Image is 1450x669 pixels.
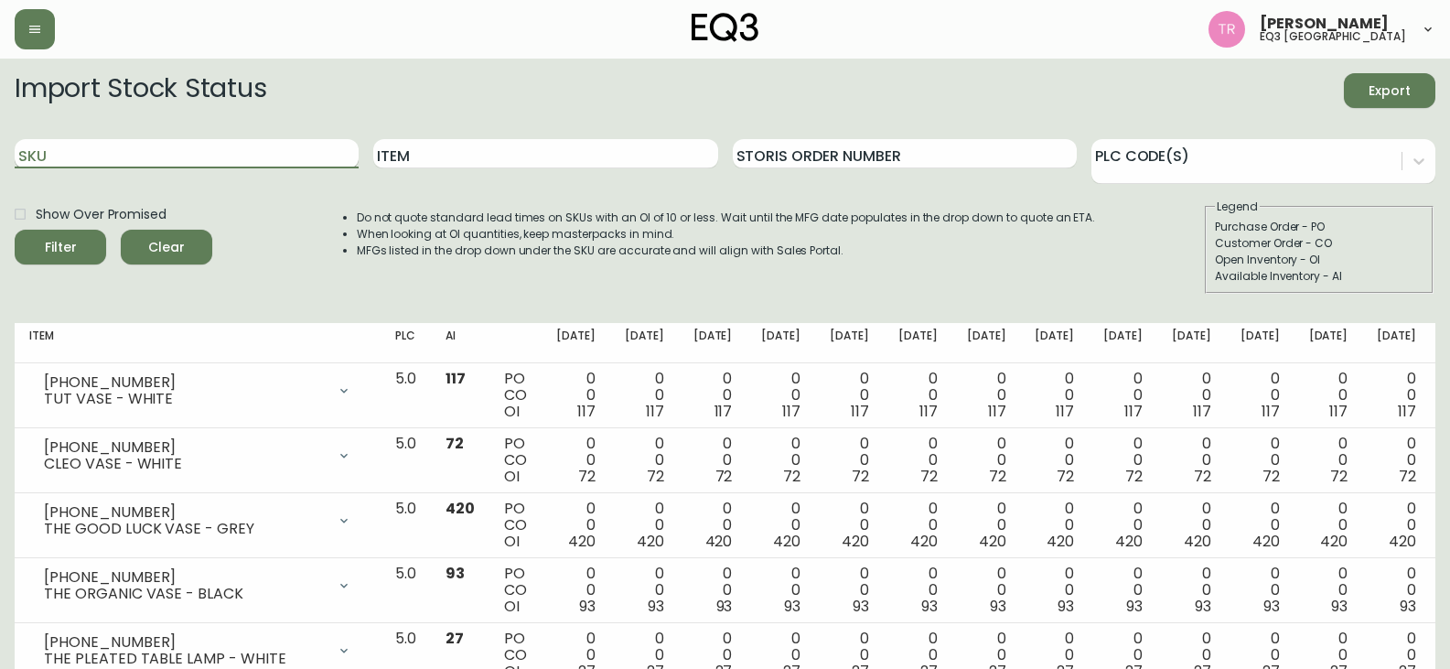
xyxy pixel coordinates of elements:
div: 0 0 [556,566,596,615]
div: [PHONE_NUMBER]THE ORGANIC VASE - BLACK [29,566,366,606]
span: 93 [1126,596,1143,617]
div: PO CO [504,371,527,420]
div: 0 0 [556,371,596,420]
div: 0 0 [1035,566,1074,615]
td: 5.0 [381,558,431,623]
span: 117 [1056,401,1074,422]
div: 0 0 [1241,566,1280,615]
th: [DATE] [1089,323,1157,363]
div: THE PLEATED TABLE LAMP - WHITE [44,651,326,667]
span: 93 [853,596,869,617]
div: Purchase Order - PO [1215,219,1423,235]
span: 72 [1125,466,1143,487]
div: [PHONE_NUMBER]TUT VASE - WHITE [29,371,366,411]
th: [DATE] [679,323,747,363]
span: 117 [919,401,938,422]
th: [DATE] [1362,323,1431,363]
span: 420 [1389,531,1416,552]
div: 0 0 [556,501,596,550]
span: 117 [577,401,596,422]
div: 0 0 [625,436,664,485]
div: PO CO [504,436,527,485]
span: 72 [1330,466,1348,487]
span: 93 [648,596,664,617]
span: 93 [1263,596,1280,617]
div: 0 0 [1103,566,1143,615]
div: 0 0 [761,501,800,550]
span: 420 [705,531,733,552]
button: Export [1344,73,1435,108]
div: 0 0 [1103,436,1143,485]
div: [PHONE_NUMBER] [44,634,326,651]
span: 72 [989,466,1006,487]
span: 420 [842,531,869,552]
div: THE GOOD LUCK VASE - GREY [44,521,326,537]
span: Clear [135,236,198,259]
th: [DATE] [1226,323,1294,363]
div: PO CO [504,566,527,615]
span: OI [504,596,520,617]
div: 0 0 [1172,371,1211,420]
span: 420 [446,498,475,519]
div: 0 0 [898,371,938,420]
span: 420 [1115,531,1143,552]
div: [PHONE_NUMBER] [44,374,326,391]
div: 0 0 [1035,436,1074,485]
div: THE ORGANIC VASE - BLACK [44,586,326,602]
th: AI [431,323,489,363]
div: 0 0 [1309,436,1348,485]
div: 0 0 [967,436,1006,485]
div: 0 0 [1172,436,1211,485]
img: logo [692,13,759,42]
div: [PHONE_NUMBER] [44,439,326,456]
div: 0 0 [1241,371,1280,420]
div: [PHONE_NUMBER]THE GOOD LUCK VASE - GREY [29,501,366,541]
th: [DATE] [952,323,1021,363]
span: 420 [1184,531,1211,552]
span: 93 [921,596,938,617]
span: OI [504,401,520,422]
button: Clear [121,230,212,264]
div: 0 0 [1377,436,1416,485]
span: 117 [1398,401,1416,422]
span: OI [504,531,520,552]
span: 72 [920,466,938,487]
div: 0 0 [1377,371,1416,420]
span: 72 [578,466,596,487]
th: [DATE] [1294,323,1363,363]
div: 0 0 [761,371,800,420]
span: 420 [637,531,664,552]
div: 0 0 [830,566,869,615]
li: When looking at OI quantities, keep masterpacks in mind. [357,226,1096,243]
div: 0 0 [693,566,733,615]
div: 0 0 [1377,501,1416,550]
div: 0 0 [625,501,664,550]
span: 117 [1329,401,1348,422]
span: 93 [716,596,733,617]
span: 117 [988,401,1006,422]
span: 117 [782,401,800,422]
div: [PHONE_NUMBER] [44,504,326,521]
td: 5.0 [381,493,431,558]
div: 0 0 [898,501,938,550]
span: 117 [714,401,733,422]
span: 420 [1252,531,1280,552]
span: 420 [979,531,1006,552]
th: [DATE] [815,323,884,363]
td: 5.0 [381,428,431,493]
div: 0 0 [967,566,1006,615]
span: 93 [784,596,800,617]
div: PO CO [504,501,527,550]
img: 214b9049a7c64896e5c13e8f38ff7a87 [1208,11,1245,48]
div: 0 0 [556,436,596,485]
span: 420 [1320,531,1348,552]
div: Available Inventory - AI [1215,268,1423,285]
div: 0 0 [693,371,733,420]
div: 0 0 [1172,501,1211,550]
span: 93 [446,563,465,584]
span: 117 [1193,401,1211,422]
h5: eq3 [GEOGRAPHIC_DATA] [1260,31,1406,42]
span: 72 [1399,466,1416,487]
div: Open Inventory - OI [1215,252,1423,268]
div: 0 0 [761,566,800,615]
